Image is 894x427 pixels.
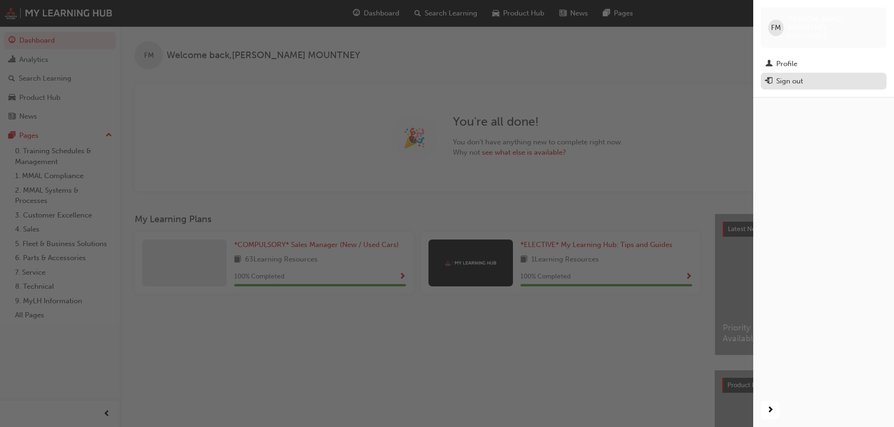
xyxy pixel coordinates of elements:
span: exit-icon [765,77,772,86]
a: Profile [761,55,886,73]
span: FM [771,22,781,33]
button: Sign out [761,73,886,90]
div: Profile [776,59,797,69]
span: man-icon [765,60,772,68]
div: Sign out [776,76,803,87]
span: next-icon [767,405,774,416]
span: [PERSON_NAME] MOUNTNEY [787,15,879,32]
span: 0005522367 [787,32,826,40]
